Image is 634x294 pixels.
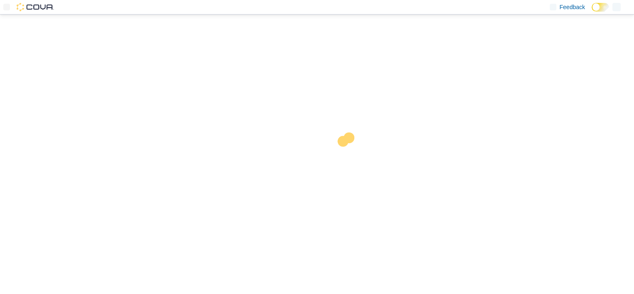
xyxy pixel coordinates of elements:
[317,126,379,189] img: cova-loader
[592,3,609,12] input: Dark Mode
[560,3,585,11] span: Feedback
[17,3,54,11] img: Cova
